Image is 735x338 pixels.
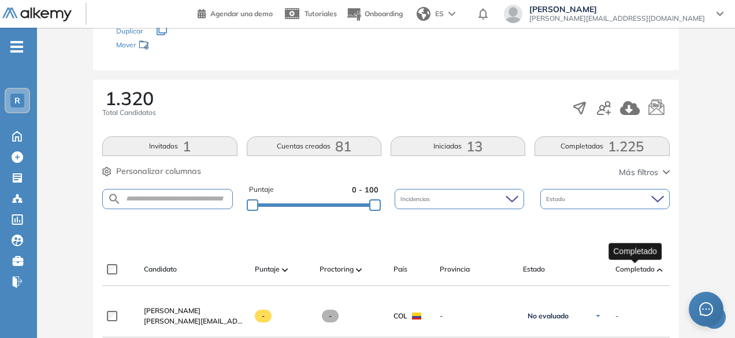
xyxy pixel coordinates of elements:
span: No evaluado [528,311,569,321]
span: Incidencias [400,195,432,203]
img: Logo [2,8,72,22]
span: COL [394,311,407,321]
img: Ícono de flecha [595,313,602,320]
button: Iniciadas13 [391,136,525,156]
span: R [14,96,20,105]
a: Agendar una demo [198,6,273,20]
img: [missing "en.ARROW_ALT" translation] [356,268,362,272]
span: [PERSON_NAME] [144,306,201,315]
span: Estado [523,264,545,274]
img: SEARCH_ALT [107,192,121,206]
span: - [440,311,514,321]
span: [PERSON_NAME][EMAIL_ADDRESS][PERSON_NAME][DOMAIN_NAME] [144,316,246,326]
span: Agendar una demo [210,9,273,18]
span: Tutoriales [305,9,337,18]
span: 0 - 100 [352,184,378,195]
span: Total Candidatos [102,107,156,118]
button: Más filtros [619,166,670,179]
span: Provincia [440,264,470,274]
span: [PERSON_NAME][EMAIL_ADDRESS][DOMAIN_NAME] [529,14,705,23]
span: Candidato [144,264,177,274]
a: [PERSON_NAME] [144,306,246,316]
img: [missing "en.ARROW_ALT" translation] [282,268,288,272]
div: Estado [540,189,670,209]
span: Completado [615,264,655,274]
img: world [417,7,430,21]
span: [PERSON_NAME] [529,5,705,14]
span: Proctoring [320,264,354,274]
span: - [322,310,339,322]
span: Estado [546,195,567,203]
button: Personalizar columnas [102,165,201,177]
div: Mover [116,35,232,57]
span: País [394,264,407,274]
span: Onboarding [365,9,403,18]
img: arrow [448,12,455,16]
img: COL [412,313,421,320]
span: Puntaje [249,184,274,195]
span: ES [435,9,444,19]
span: - [255,310,272,322]
span: Duplicar [116,27,143,35]
span: 1.320 [105,89,154,107]
div: Completado [608,243,662,259]
div: Incidencias [395,189,524,209]
button: Onboarding [346,2,403,27]
span: - [615,311,618,321]
span: message [699,302,713,316]
button: Invitados1 [102,136,237,156]
button: Cuentas creadas81 [247,136,381,156]
button: Completadas1.225 [534,136,669,156]
img: [missing "en.ARROW_ALT" translation] [657,268,663,272]
i: - [10,46,23,48]
span: Más filtros [619,166,658,179]
span: Personalizar columnas [116,165,201,177]
span: Puntaje [255,264,280,274]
